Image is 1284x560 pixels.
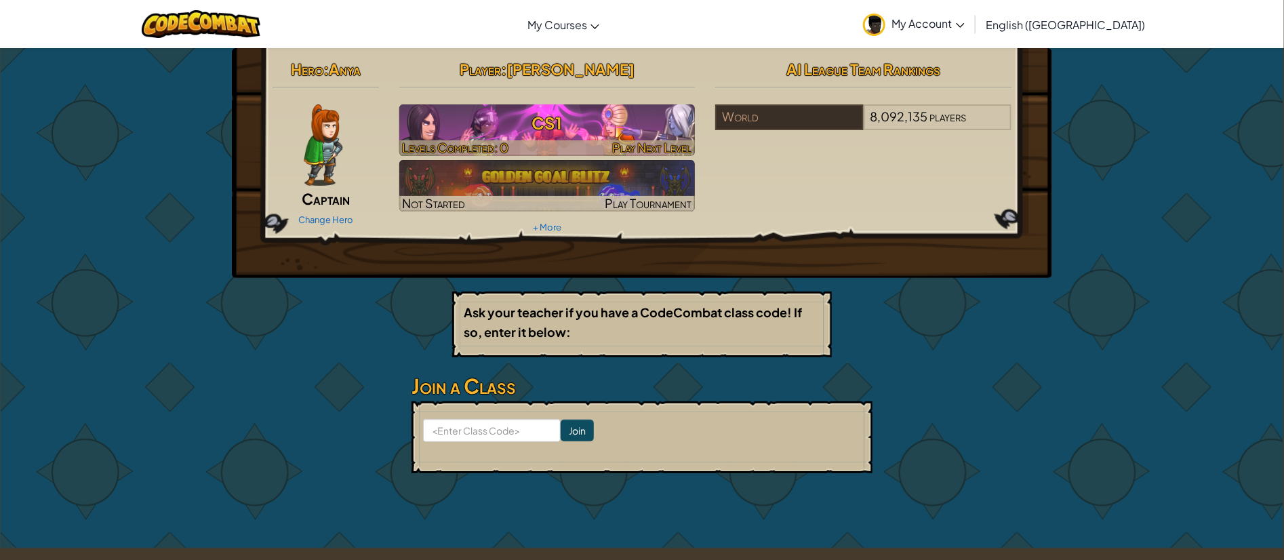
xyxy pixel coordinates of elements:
[399,160,696,212] img: Golden Goal
[561,420,594,441] input: Join
[399,104,696,156] img: CS1
[506,60,635,79] span: [PERSON_NAME]
[329,60,361,79] span: Anya
[533,222,561,233] a: + More
[399,160,696,212] a: Not StartedPlay Tournament
[298,214,353,225] a: Change Hero
[399,108,696,138] h3: CS1
[715,117,1011,133] a: World8,092,135players
[605,195,691,211] span: Play Tournament
[980,6,1152,43] a: English ([GEOGRAPHIC_DATA])
[403,195,466,211] span: Not Started
[302,189,350,208] span: Captain
[423,419,561,442] input: <Enter Class Code>
[412,371,872,401] h3: Join a Class
[323,60,329,79] span: :
[715,104,863,130] div: World
[403,140,509,155] span: Levels Completed: 0
[527,18,587,32] span: My Courses
[464,304,802,340] b: Ask your teacher if you have a CodeCombat class code! If so, enter it below:
[460,60,501,79] span: Player
[291,60,323,79] span: Hero
[304,104,342,186] img: captain-pose.png
[142,10,260,38] img: CodeCombat logo
[786,60,940,79] span: AI League Team Rankings
[612,140,691,155] span: Play Next Level
[892,16,965,31] span: My Account
[986,18,1146,32] span: English ([GEOGRAPHIC_DATA])
[521,6,606,43] a: My Courses
[930,108,967,124] span: players
[399,104,696,156] a: Play Next Level
[863,14,885,36] img: avatar
[870,108,928,124] span: 8,092,135
[856,3,971,45] a: My Account
[501,60,506,79] span: :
